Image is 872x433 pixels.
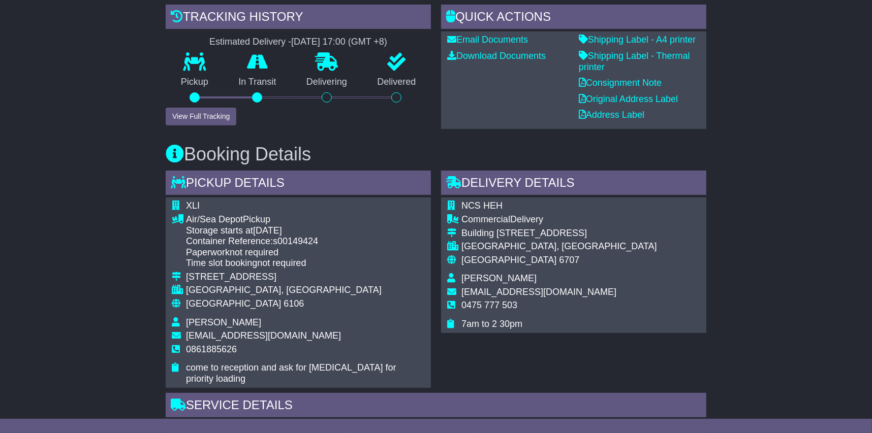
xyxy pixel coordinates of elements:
div: [GEOGRAPHIC_DATA], [GEOGRAPHIC_DATA] [461,241,657,252]
span: [EMAIL_ADDRESS][DOMAIN_NAME] [186,330,341,341]
div: Service Details [166,393,706,420]
a: Address Label [579,110,644,120]
span: come to reception and ask for [MEDICAL_DATA] for priority loading [186,362,396,384]
span: 0475 777 503 [461,300,517,310]
div: Quick Actions [441,5,706,32]
div: Paperwork [186,247,425,258]
a: Original Address Label [579,94,678,104]
span: [PERSON_NAME] [186,317,261,327]
p: Pickup [166,77,224,88]
div: Delivery Details [441,171,706,198]
span: [DATE] [253,225,282,236]
p: Delivering [291,77,362,88]
span: 0861885626 [186,344,237,354]
span: 7am to 2 30pm [461,319,522,329]
span: 6106 [284,298,304,309]
span: not required [257,258,306,268]
div: [GEOGRAPHIC_DATA], [GEOGRAPHIC_DATA] [186,285,425,296]
div: [DATE] 17:00 (GMT +8) [291,37,387,48]
span: XLI [186,201,200,211]
p: In Transit [224,77,292,88]
div: Container Reference: [186,236,425,247]
div: Pickup Details [166,171,431,198]
span: 6707 [559,255,579,265]
p: Delivered [362,77,431,88]
span: [PERSON_NAME] [461,273,537,283]
div: Delivery [461,214,657,225]
a: Email Documents [447,35,528,45]
span: NCS HEH [461,201,503,211]
div: Tracking history [166,5,431,32]
span: Air/Sea Depot [186,214,243,224]
span: [EMAIL_ADDRESS][DOMAIN_NAME] [461,287,616,297]
span: s00149424 [273,236,318,246]
a: Download Documents [447,51,546,61]
div: Time slot booking [186,258,425,269]
span: not required [230,247,278,257]
span: Commercial [461,214,510,224]
a: Shipping Label - A4 printer [579,35,696,45]
div: [STREET_ADDRESS] [186,272,425,283]
a: Consignment Note [579,78,662,88]
span: [GEOGRAPHIC_DATA] [461,255,556,265]
a: Shipping Label - Thermal printer [579,51,690,72]
div: Storage starts at [186,225,425,237]
button: View Full Tracking [166,108,236,125]
div: Building [STREET_ADDRESS] [461,228,657,239]
h3: Booking Details [166,144,706,164]
div: Pickup [186,214,425,225]
div: Estimated Delivery - [166,37,431,48]
span: [GEOGRAPHIC_DATA] [186,298,281,309]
